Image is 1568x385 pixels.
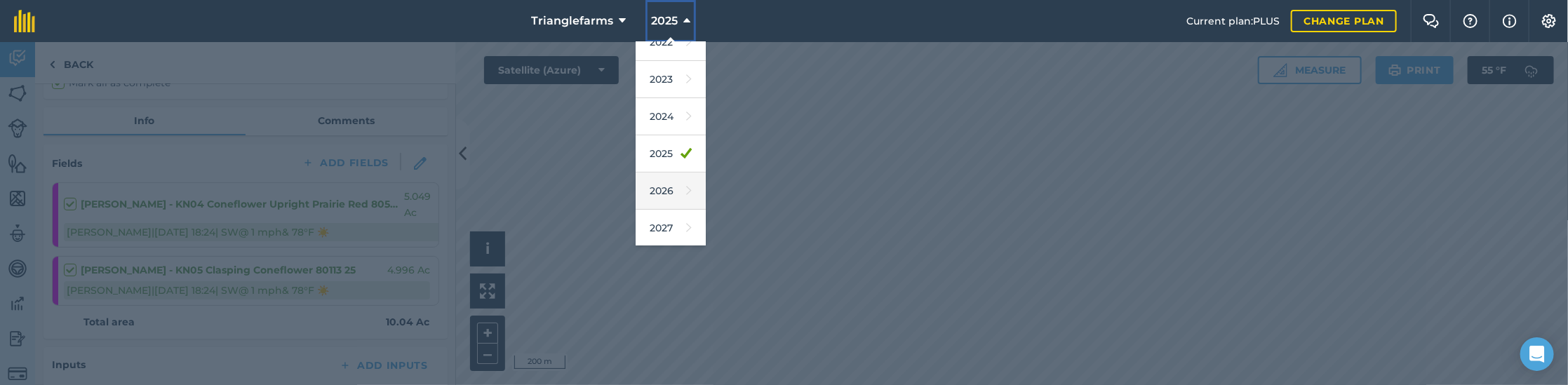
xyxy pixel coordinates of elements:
span: 2025 [651,13,678,29]
img: Two speech bubbles overlapping with the left bubble in the forefront [1423,14,1440,28]
div: Open Intercom Messenger [1520,337,1554,371]
a: 2025 [636,135,706,173]
a: 2022 [636,24,706,61]
span: Trianglefarms [531,13,613,29]
a: 2027 [636,210,706,247]
a: Change plan [1291,10,1397,32]
a: 2023 [636,61,706,98]
a: 2024 [636,98,706,135]
span: Current plan : PLUS [1186,13,1280,29]
img: fieldmargin Logo [14,10,35,32]
a: 2026 [636,173,706,210]
img: A cog icon [1541,14,1557,28]
img: svg+xml;base64,PHN2ZyB4bWxucz0iaHR0cDovL3d3dy53My5vcmcvMjAwMC9zdmciIHdpZHRoPSIxNyIgaGVpZ2h0PSIxNy... [1503,13,1517,29]
img: A question mark icon [1462,14,1479,28]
